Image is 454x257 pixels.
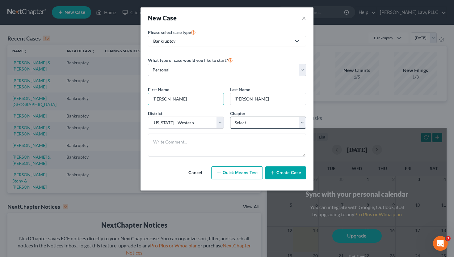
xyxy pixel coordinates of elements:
[153,38,291,44] div: Bankruptcy
[148,30,191,35] span: Please select case type
[302,14,306,22] button: ×
[230,93,306,105] input: Enter Last Name
[148,93,224,105] input: Enter First Name
[446,236,451,241] span: 3
[230,111,246,116] span: Chapter
[148,56,233,64] label: What type of case would you like to start?
[148,87,169,92] span: First Name
[148,111,162,116] span: District
[211,166,263,179] button: Quick Means Test
[230,87,250,92] span: Last Name
[433,236,448,251] iframe: Intercom live chat
[182,167,209,179] button: Cancel
[148,14,177,22] strong: New Case
[265,166,306,179] button: Create Case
